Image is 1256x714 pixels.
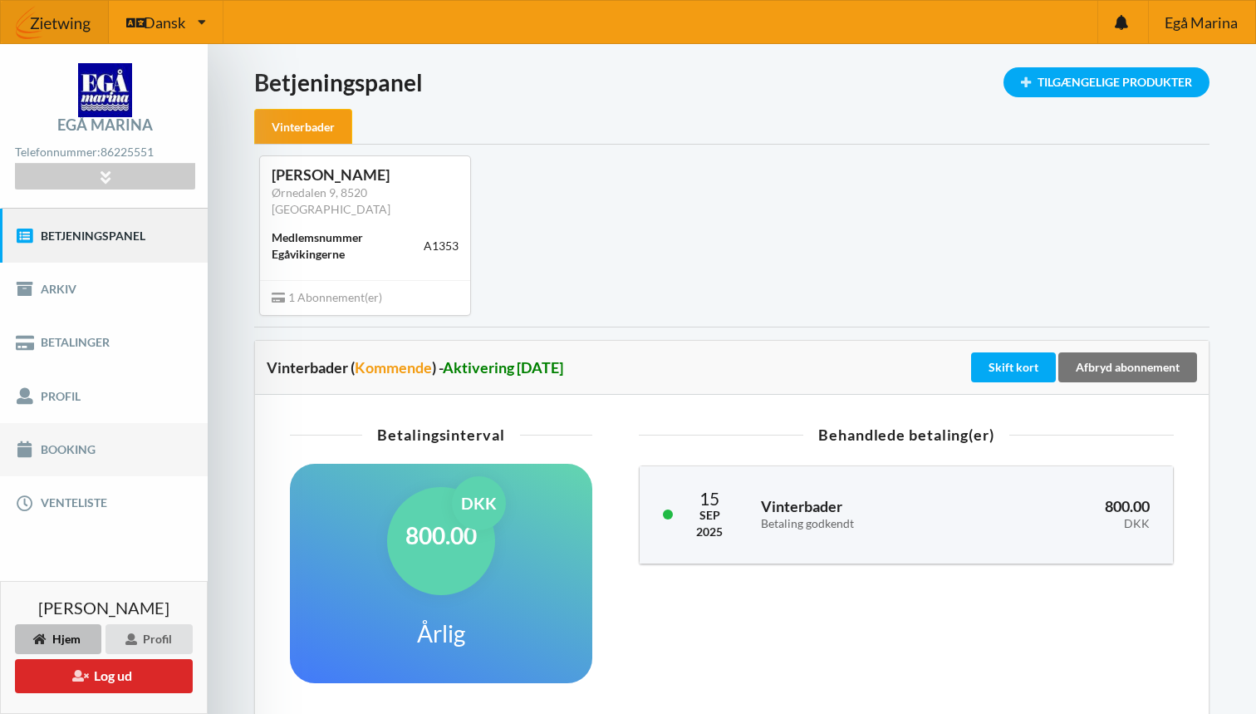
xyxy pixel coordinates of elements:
div: Telefonnummer: [15,141,194,164]
div: Vinterbader [267,359,968,376]
div: Medlemsnummer Egåvikingerne [272,229,424,263]
div: 2025 [696,524,723,540]
h1: Betjeningspanel [254,67,1209,97]
div: Profil [105,624,193,654]
div: 15 [696,490,723,507]
div: A1353 [424,238,459,254]
div: Afbryd abonnement [1058,352,1197,382]
strong: 86225551 [101,145,154,159]
h3: Vinterbader [761,497,968,530]
a: Ørnedalen 9, 8520 [GEOGRAPHIC_DATA] [272,185,390,216]
div: Egå Marina [57,117,153,132]
div: Betalingsinterval [290,427,592,442]
div: DKK [991,517,1150,531]
span: Egå Marina [1165,15,1238,30]
div: Hjem [15,624,101,654]
div: Behandlede betaling(er) [639,427,1174,442]
h1: 800.00 [405,520,477,550]
span: [PERSON_NAME] [38,599,169,616]
div: Tilgængelige Produkter [1003,67,1209,97]
span: 1 Abonnement(er) [272,290,382,304]
img: logo [78,63,132,117]
div: Sep [696,507,723,524]
div: Vinterbader [254,109,352,145]
span: Kommende [355,358,432,377]
div: [PERSON_NAME] [272,165,459,185]
span: Aktivering [DATE] [443,358,563,377]
div: Skift kort [971,352,1056,382]
button: Log ud [15,659,193,693]
div: Betaling godkendt [761,517,968,531]
div: DKK [452,476,506,530]
h1: Årlig [417,618,465,648]
div: ( ) - [351,359,563,376]
span: Dansk [144,15,185,30]
span: 800.00 [1105,497,1150,515]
